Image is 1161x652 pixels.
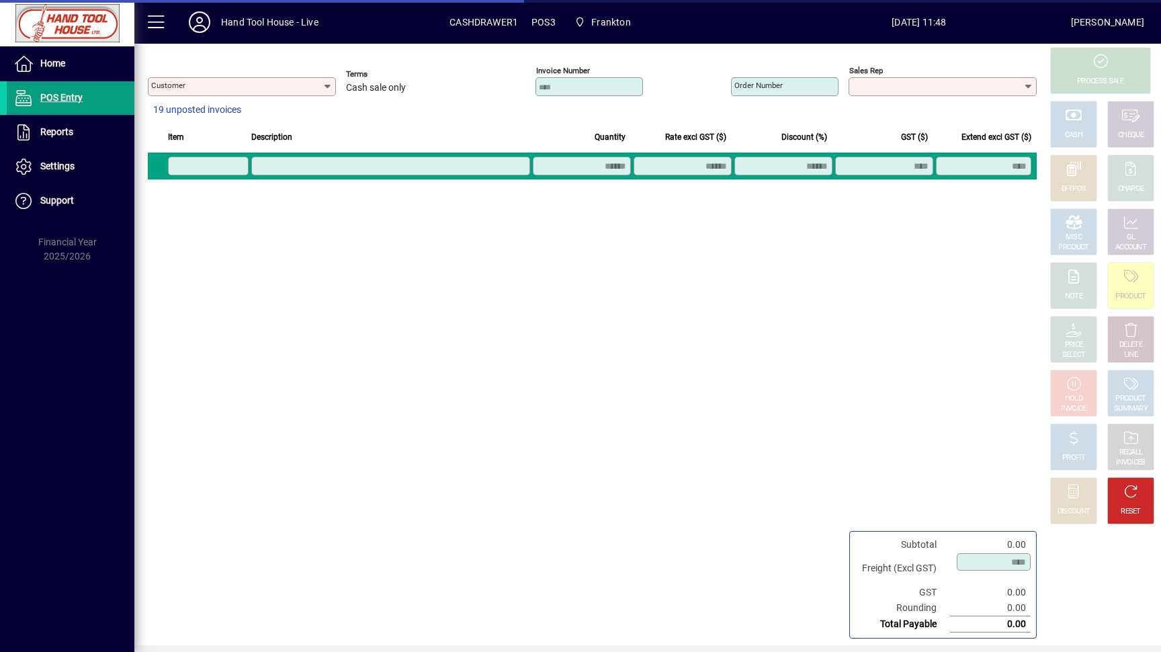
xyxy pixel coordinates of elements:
[781,130,827,145] span: Discount (%)
[1116,458,1145,468] div: INVOICES
[178,10,221,34] button: Profile
[950,537,1031,553] td: 0.00
[449,11,518,33] span: CASHDRAWER1
[855,600,950,616] td: Rounding
[221,11,318,33] div: Hand Tool House - Live
[1115,243,1146,253] div: ACCOUNT
[1061,404,1086,414] div: INVOICE
[855,553,950,585] td: Freight (Excl GST)
[595,130,626,145] span: Quantity
[40,195,74,206] span: Support
[536,66,590,75] mat-label: Invoice number
[1058,243,1088,253] div: PRODUCT
[1062,453,1085,463] div: PROFIT
[1121,507,1141,517] div: RESET
[734,81,783,90] mat-label: Order number
[961,130,1031,145] span: Extend excl GST ($)
[1124,350,1137,360] div: LINE
[7,184,134,218] a: Support
[1058,507,1090,517] div: DISCOUNT
[950,600,1031,616] td: 0.00
[901,130,928,145] span: GST ($)
[40,58,65,69] span: Home
[569,10,636,34] span: Frankton
[1065,394,1082,404] div: HOLD
[1115,394,1146,404] div: PRODUCT
[151,81,185,90] mat-label: Customer
[767,11,1071,33] span: [DATE] 11:48
[40,92,83,103] span: POS Entry
[1114,404,1148,414] div: SUMMARY
[1118,130,1144,140] div: CHEQUE
[7,116,134,149] a: Reports
[168,130,184,145] span: Item
[665,130,726,145] span: Rate excl GST ($)
[346,83,406,93] span: Cash sale only
[153,103,241,117] span: 19 unposted invoices
[591,11,630,33] span: Frankton
[1127,233,1135,243] div: GL
[950,616,1031,633] td: 0.00
[1062,184,1086,194] div: EFTPOS
[531,11,556,33] span: POS3
[1119,340,1142,350] div: DELETE
[251,130,292,145] span: Description
[1065,292,1082,302] div: NOTE
[1062,350,1086,360] div: SELECT
[950,585,1031,600] td: 0.00
[1118,184,1144,194] div: CHARGE
[7,47,134,81] a: Home
[148,98,247,122] button: 19 unposted invoices
[855,585,950,600] td: GST
[1119,448,1143,458] div: RECALL
[1065,340,1083,350] div: PRICE
[849,66,883,75] mat-label: Sales rep
[1077,77,1124,87] div: PROCESS SALE
[7,150,134,184] a: Settings
[346,70,427,79] span: Terms
[1071,11,1144,33] div: [PERSON_NAME]
[40,126,73,137] span: Reports
[1066,233,1082,243] div: MISC
[1115,292,1146,302] div: PRODUCT
[40,161,75,171] span: Settings
[855,537,950,553] td: Subtotal
[1065,130,1082,140] div: CASH
[855,616,950,633] td: Total Payable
